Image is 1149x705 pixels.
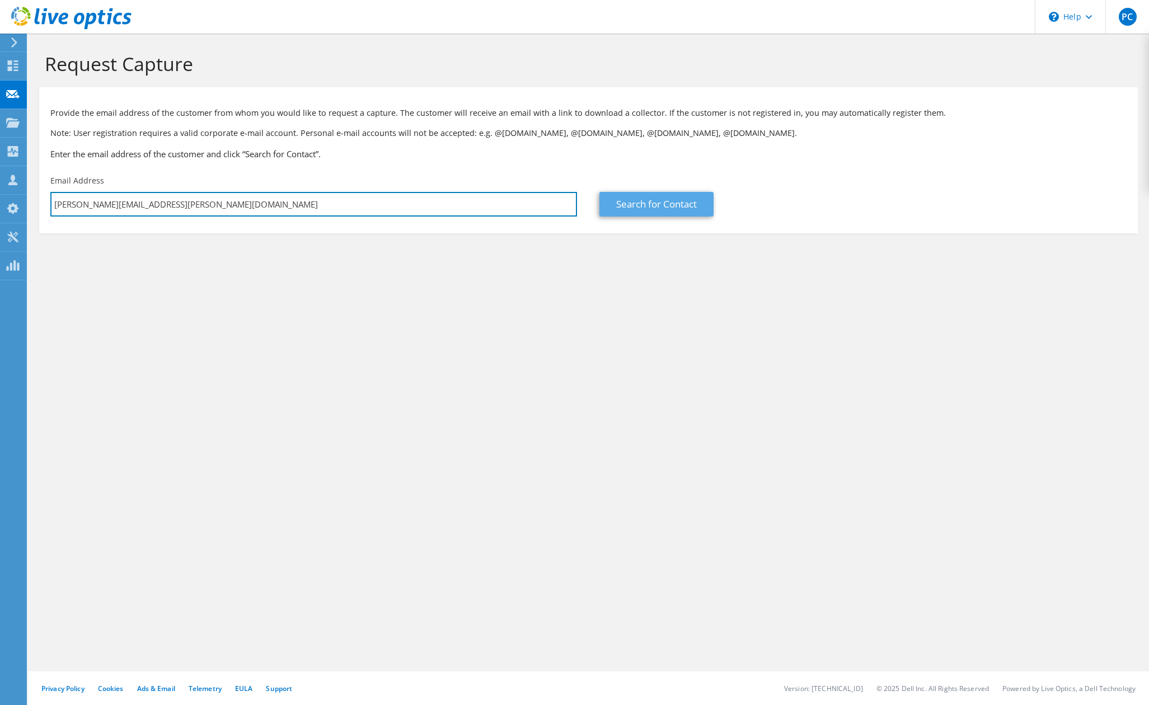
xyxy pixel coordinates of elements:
[45,52,1127,76] h1: Request Capture
[50,107,1127,119] p: Provide the email address of the customer from whom you would like to request a capture. The cust...
[1049,12,1059,22] svg: \n
[50,127,1127,139] p: Note: User registration requires a valid corporate e-mail account. Personal e-mail accounts will ...
[1119,8,1137,26] span: PC
[876,684,989,693] li: © 2025 Dell Inc. All Rights Reserved
[98,684,124,693] a: Cookies
[784,684,863,693] li: Version: [TECHNICAL_ID]
[266,684,292,693] a: Support
[599,192,714,217] a: Search for Contact
[41,684,85,693] a: Privacy Policy
[50,175,104,186] label: Email Address
[235,684,252,693] a: EULA
[189,684,222,693] a: Telemetry
[50,148,1127,160] h3: Enter the email address of the customer and click “Search for Contact”.
[137,684,175,693] a: Ads & Email
[1002,684,1136,693] li: Powered by Live Optics, a Dell Technology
